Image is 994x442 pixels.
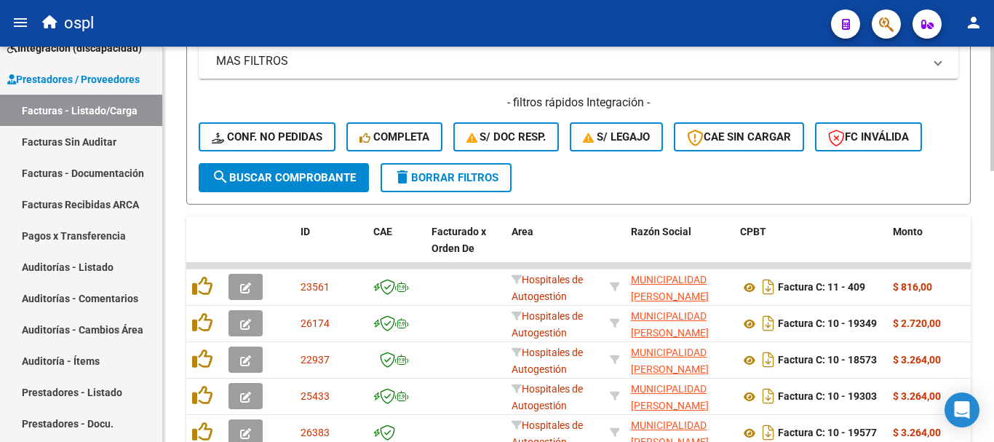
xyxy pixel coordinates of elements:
[212,130,322,143] span: Conf. no pedidas
[359,130,429,143] span: Completa
[426,216,506,280] datatable-header-cell: Facturado x Orden De
[759,348,778,371] i: Descargar documento
[893,390,941,402] strong: $ 3.264,00
[631,381,728,411] div: 30999001935
[512,347,583,375] span: Hospitales de Autogestión
[367,216,426,280] datatable-header-cell: CAE
[778,318,877,330] strong: Factura C: 10 - 19349
[631,310,729,355] span: MUNICIPALIDAD [PERSON_NAME][GEOGRAPHIC_DATA]
[12,14,29,31] mat-icon: menu
[893,281,932,293] strong: $ 816,00
[394,171,498,184] span: Borrar Filtros
[373,226,392,237] span: CAE
[506,216,604,280] datatable-header-cell: Area
[778,282,865,293] strong: Factura C: 11 - 409
[674,122,804,151] button: CAE SIN CARGAR
[778,355,877,366] strong: Factura C: 10 - 18573
[301,281,330,293] span: 23561
[301,427,330,438] span: 26383
[893,354,941,366] strong: $ 3.264,00
[740,226,766,237] span: CPBT
[301,226,310,237] span: ID
[453,122,560,151] button: S/ Doc Resp.
[759,384,778,408] i: Descargar documento
[778,427,877,439] strong: Factura C: 10 - 19577
[199,95,958,111] h4: - filtros rápidos Integración -
[432,226,486,254] span: Facturado x Orden De
[583,130,650,143] span: S/ legajo
[828,130,909,143] span: FC Inválida
[512,226,533,237] span: Area
[301,390,330,402] span: 25433
[512,383,583,411] span: Hospitales de Autogestión
[887,216,974,280] datatable-header-cell: Monto
[64,7,94,39] span: ospl
[945,392,979,427] div: Open Intercom Messenger
[301,354,330,366] span: 22937
[301,317,330,329] span: 26174
[687,130,791,143] span: CAE SIN CARGAR
[212,168,229,186] mat-icon: search
[466,130,546,143] span: S/ Doc Resp.
[512,274,583,302] span: Hospitales de Autogestión
[965,14,982,31] mat-icon: person
[212,171,356,184] span: Buscar Comprobante
[381,163,512,192] button: Borrar Filtros
[570,122,663,151] button: S/ legajo
[199,122,335,151] button: Conf. no pedidas
[512,310,583,339] span: Hospitales de Autogestión
[893,317,941,329] strong: $ 2.720,00
[631,274,729,319] span: MUNICIPALIDAD [PERSON_NAME][GEOGRAPHIC_DATA]
[7,71,140,87] span: Prestadores / Proveedores
[815,122,922,151] button: FC Inválida
[216,53,923,69] mat-panel-title: MAS FILTROS
[631,226,691,237] span: Razón Social
[295,216,367,280] datatable-header-cell: ID
[893,427,941,438] strong: $ 3.264,00
[893,226,923,237] span: Monto
[759,275,778,299] i: Descargar documento
[631,272,728,302] div: 30999001935
[734,216,887,280] datatable-header-cell: CPBT
[631,383,729,428] span: MUNICIPALIDAD [PERSON_NAME][GEOGRAPHIC_DATA]
[778,391,877,403] strong: Factura C: 10 - 19303
[7,40,142,56] span: Integración (discapacidad)
[631,347,729,392] span: MUNICIPALIDAD [PERSON_NAME][GEOGRAPHIC_DATA]
[631,308,728,339] div: 30999001935
[346,122,442,151] button: Completa
[199,163,369,192] button: Buscar Comprobante
[625,216,734,280] datatable-header-cell: Razón Social
[199,44,958,79] mat-expansion-panel-header: MAS FILTROS
[759,312,778,335] i: Descargar documento
[394,168,411,186] mat-icon: delete
[631,344,728,375] div: 30999001935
